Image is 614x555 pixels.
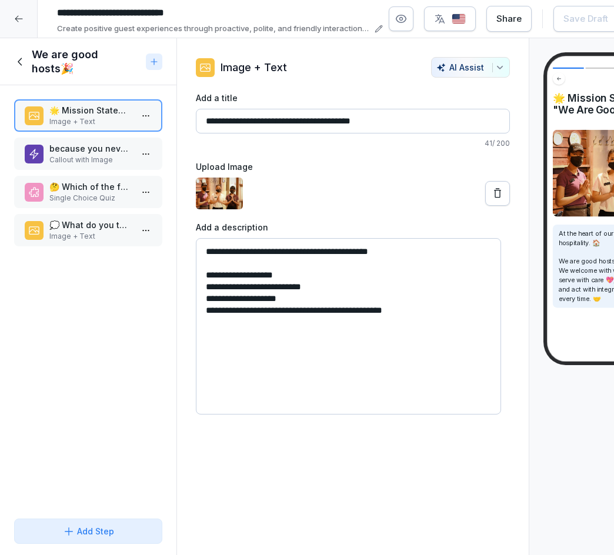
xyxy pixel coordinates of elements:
[14,214,162,246] div: 💭 What do you think [PERSON_NAME] is doing?Image + Text
[14,99,162,132] div: 🌟 Mission Statement: "We Are Good Hosts"Image + Text
[221,59,287,75] p: Image + Text
[196,221,510,233] label: Add a description
[496,12,522,25] div: Share
[14,176,162,208] div: 🤔 Which of the following best reflects the role of a good host?Single Choice Quiz
[49,116,132,127] p: Image + Text
[14,138,162,170] div: because you never know who is sitting in front of you...Callout with Image
[196,92,510,104] label: Add a title
[196,138,510,149] p: 41 / 200
[14,519,162,544] button: Add Step
[563,12,608,25] div: Save Draft
[49,219,132,231] p: 💭 What do you think [PERSON_NAME] is doing?
[196,161,510,173] label: Upload Image
[57,23,371,35] p: Create positive guest experiences through proactive, polite, and friendly interactions. Learn to ...
[196,178,243,209] img: xpgjb5ejxtox4fl6ycghmbzu.png
[49,180,132,193] p: 🤔 Which of the following best reflects the role of a good host?
[436,62,505,72] div: AI Assist
[49,231,132,242] p: Image + Text
[486,6,532,32] button: Share
[452,14,466,25] img: us.svg
[49,104,132,116] p: 🌟 Mission Statement: "We Are Good Hosts"
[49,193,132,203] p: Single Choice Quiz
[49,142,132,155] p: because you never know who is sitting in front of you...
[63,525,114,537] div: Add Step
[32,48,141,76] h1: We are good hosts🎉
[49,155,132,165] p: Callout with Image
[431,57,510,78] button: AI Assist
